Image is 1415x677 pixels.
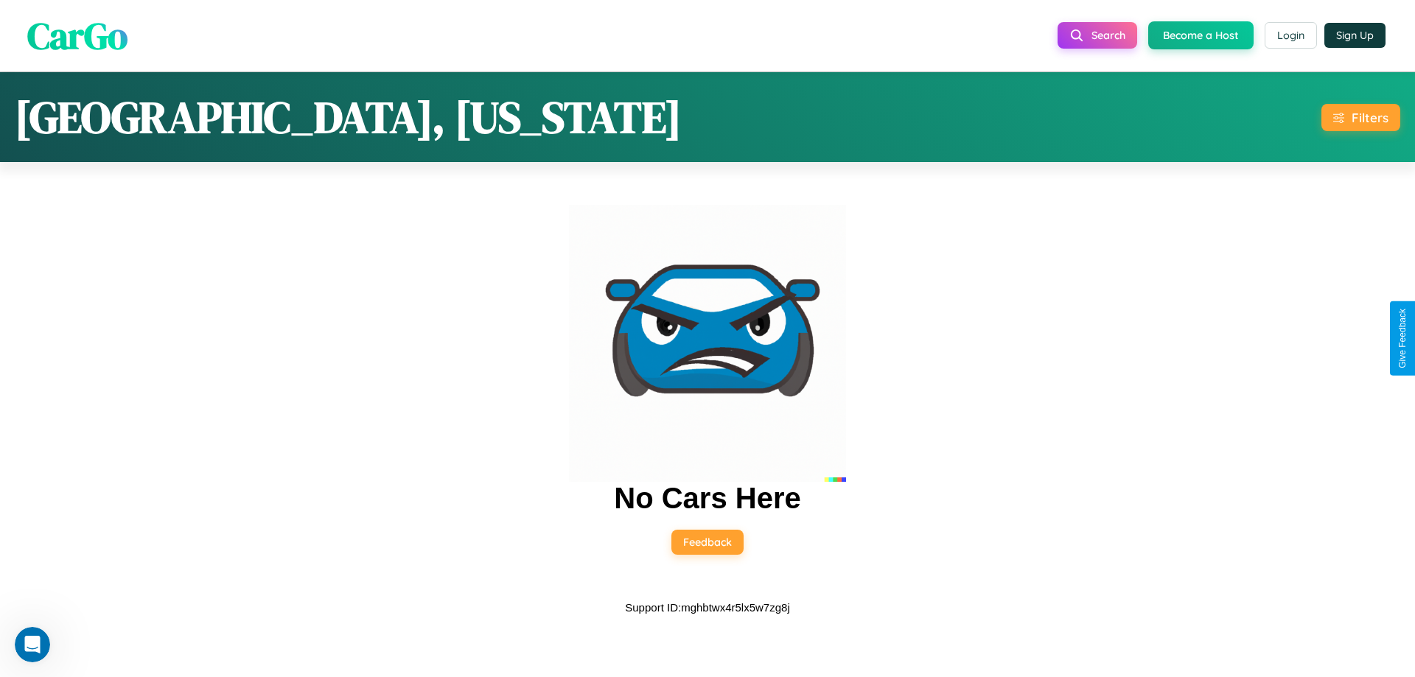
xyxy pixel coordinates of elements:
img: car [569,205,846,482]
span: CarGo [27,10,127,60]
button: Become a Host [1148,21,1254,49]
span: Search [1091,29,1125,42]
h2: No Cars Here [614,482,800,515]
button: Search [1058,22,1137,49]
p: Support ID: mghbtwx4r5lx5w7zg8j [625,597,789,617]
button: Feedback [671,530,744,555]
button: Sign Up [1324,23,1386,48]
div: Give Feedback [1397,309,1408,368]
h1: [GEOGRAPHIC_DATA], [US_STATE] [15,87,682,147]
iframe: Intercom live chat [15,627,50,662]
button: Login [1265,22,1317,49]
button: Filters [1321,104,1400,131]
div: Filters [1352,110,1388,125]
